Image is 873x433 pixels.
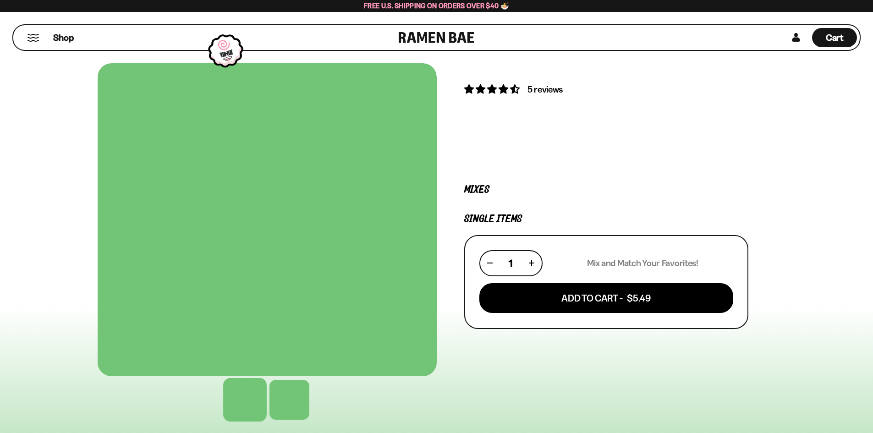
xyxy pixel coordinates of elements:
p: Single Items [464,215,748,224]
span: 1 [509,258,512,269]
p: Mixes [464,186,748,194]
a: Shop [53,28,74,47]
span: 4.60 stars [464,83,522,95]
button: Add To Cart - $5.49 [479,283,733,313]
button: Mobile Menu Trigger [27,34,39,42]
span: 5 reviews [527,84,563,95]
a: Cart [812,25,857,50]
span: Shop [53,32,74,44]
span: Cart [826,32,844,43]
span: Free U.S. Shipping on Orders over $40 🍜 [364,1,509,10]
p: Mix and Match Your Favorites! [587,258,698,269]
